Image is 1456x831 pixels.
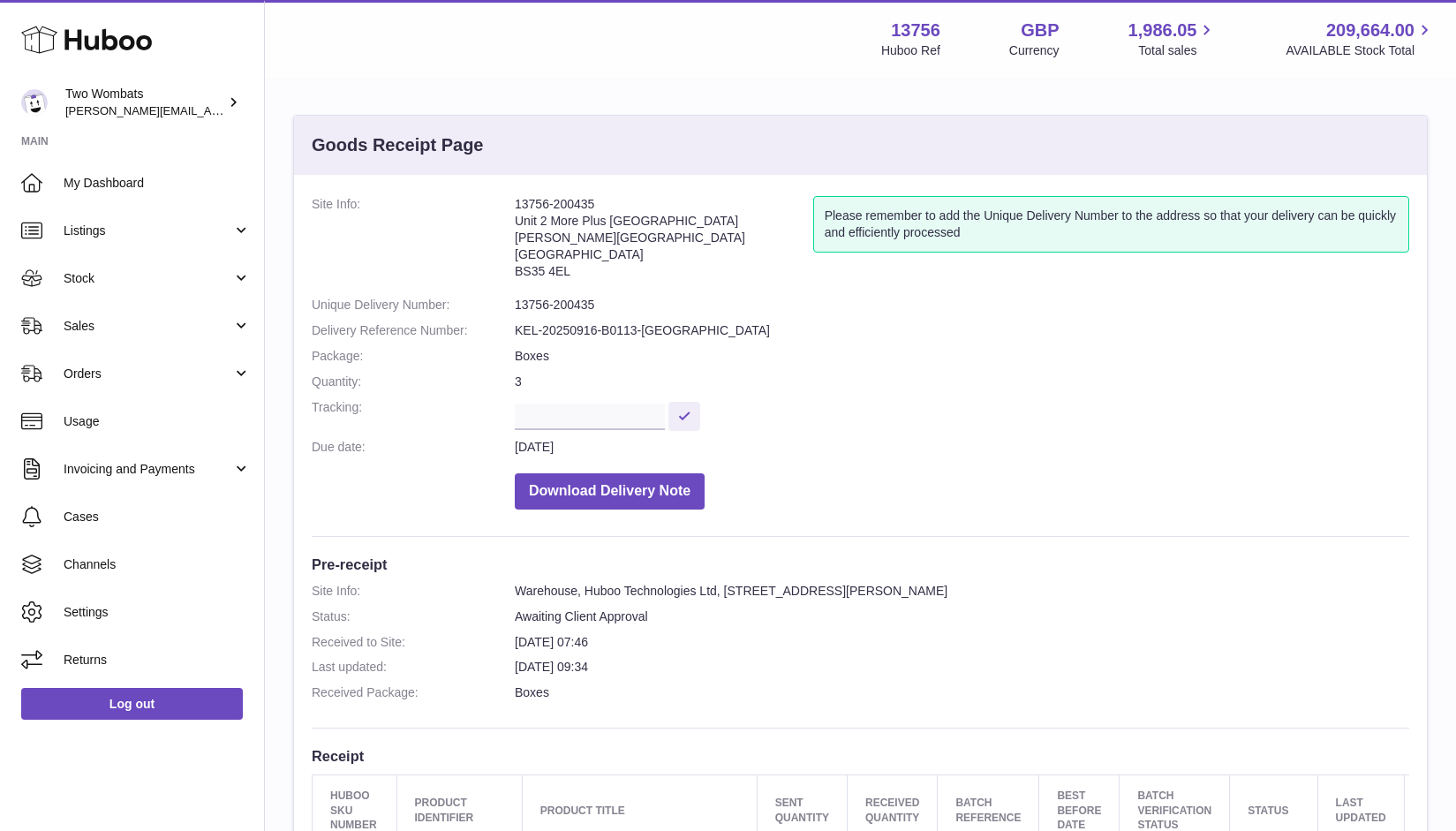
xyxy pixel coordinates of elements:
div: Huboo Ref [881,42,940,59]
div: Please remember to add the Unique Delivery Number to the address so that your delivery can be qui... [813,196,1409,253]
dt: Unique Delivery Number: [312,297,515,314]
span: Returns [64,652,251,669]
h3: Receipt [312,746,1409,766]
dd: 13756-200435 [515,297,1409,314]
a: Log out [21,688,243,720]
dd: [DATE] [515,439,1409,456]
dd: [DATE] 09:34 [515,659,1409,676]
span: Orders [64,366,232,382]
span: Cases [64,509,251,525]
dt: Delivery Reference Number: [312,322,515,339]
span: 1,986.05 [1128,19,1197,42]
dd: Awaiting Client Approval [515,608,1409,625]
dt: Received Package: [312,684,515,701]
a: 209,664.00 AVAILABLE Stock Total [1286,19,1435,59]
dt: Last updated: [312,659,515,676]
span: Settings [64,604,251,621]
dt: Quantity: [312,374,515,390]
span: Total sales [1138,42,1217,59]
span: AVAILABLE Stock Total [1286,42,1435,59]
div: Currency [1009,42,1060,59]
dd: [DATE] 07:46 [515,634,1409,651]
div: Two Wombats [65,86,224,119]
dd: Boxes [515,348,1409,365]
span: Stock [64,270,232,287]
dd: KEL-20250916-B0113-[GEOGRAPHIC_DATA] [515,322,1409,339]
dt: Status: [312,608,515,625]
dt: Due date: [312,439,515,456]
strong: 13756 [891,19,940,42]
dt: Site Info: [312,196,515,288]
dd: Boxes [515,684,1409,701]
dd: 3 [515,374,1409,390]
button: Download Delivery Note [515,473,705,510]
span: Listings [64,223,232,239]
dt: Tracking: [312,399,515,430]
dd: Warehouse, Huboo Technologies Ltd, [STREET_ADDRESS][PERSON_NAME] [515,583,1409,600]
span: My Dashboard [64,175,251,192]
dt: Package: [312,348,515,365]
span: [PERSON_NAME][EMAIL_ADDRESS][PERSON_NAME][DOMAIN_NAME] [65,103,449,117]
dt: Received to Site: [312,634,515,651]
strong: GBP [1021,19,1059,42]
span: Sales [64,318,232,335]
h3: Pre-receipt [312,555,1409,574]
h3: Goods Receipt Page [312,133,484,157]
dt: Site Info: [312,583,515,600]
address: 13756-200435 Unit 2 More Plus [GEOGRAPHIC_DATA] [PERSON_NAME][GEOGRAPHIC_DATA] [GEOGRAPHIC_DATA] ... [515,196,813,288]
span: Channels [64,556,251,573]
span: 209,664.00 [1326,19,1415,42]
img: philip.carroll@twowombats.com [21,89,48,116]
span: Usage [64,413,251,430]
span: Invoicing and Payments [64,461,232,478]
a: 1,986.05 Total sales [1128,19,1218,59]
